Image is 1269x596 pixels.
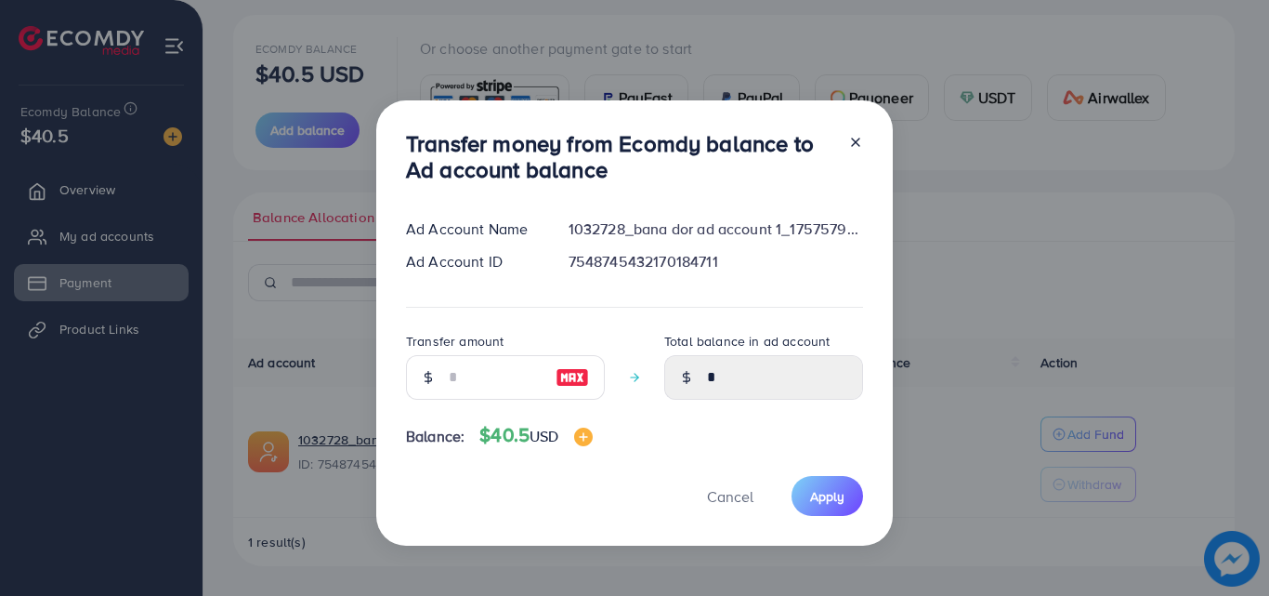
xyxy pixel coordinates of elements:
[406,426,464,447] span: Balance:
[556,366,589,389] img: image
[479,424,592,447] h4: $40.5
[391,251,554,272] div: Ad Account ID
[810,487,844,506] span: Apply
[684,476,777,516] button: Cancel
[791,476,863,516] button: Apply
[574,428,593,446] img: image
[707,486,753,507] span: Cancel
[406,332,504,351] label: Transfer amount
[554,219,878,240] div: 1032728_bana dor ad account 1_1757579407255
[530,426,558,446] span: USD
[406,130,833,184] h3: Transfer money from Ecomdy balance to Ad account balance
[391,219,554,240] div: Ad Account Name
[664,332,830,351] label: Total balance in ad account
[554,251,878,272] div: 7548745432170184711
